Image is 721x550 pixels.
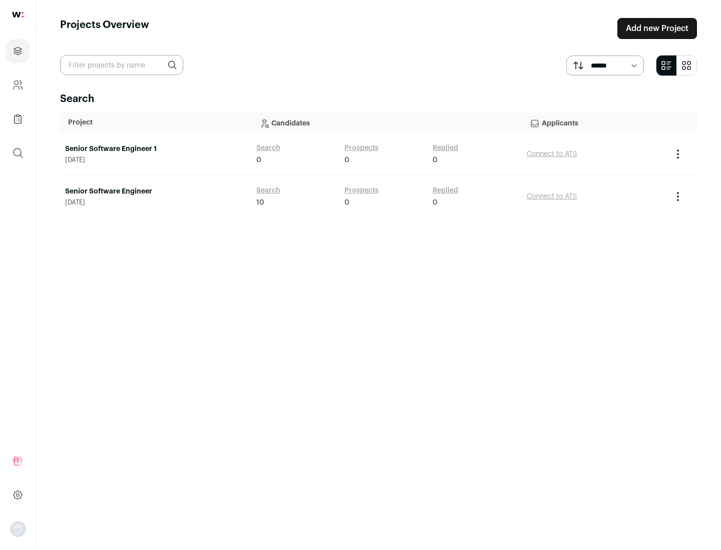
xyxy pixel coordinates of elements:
[527,193,577,200] a: Connect to ATS
[344,185,379,195] a: Prospects
[65,144,246,154] a: Senior Software Engineer 1
[433,155,438,165] span: 0
[259,112,514,132] p: Candidates
[68,117,243,127] p: Project
[65,186,246,196] a: Senior Software Engineer
[672,190,684,202] button: Project Actions
[256,197,264,207] span: 10
[256,155,261,165] span: 0
[6,73,30,97] a: Company and ATS Settings
[617,18,697,39] a: Add new Project
[10,521,26,537] img: nopic.png
[433,197,438,207] span: 0
[12,12,24,17] img: wellfound-shorthand-0d5821cbd27db2630d0214b213865d53afaa358527fdda9d0ea32b1df1b89c2c.svg
[6,39,30,63] a: Projects
[527,150,577,157] a: Connect to ATS
[256,143,280,153] a: Search
[530,112,659,132] p: Applicants
[60,92,697,106] h2: Search
[344,155,349,165] span: 0
[60,55,183,75] input: Filter projects by name
[433,185,458,195] a: Replied
[65,198,246,206] span: [DATE]
[256,185,280,195] a: Search
[60,18,149,39] h1: Projects Overview
[433,143,458,153] a: Replied
[344,197,349,207] span: 0
[10,521,26,537] button: Open dropdown
[344,143,379,153] a: Prospects
[65,156,246,164] span: [DATE]
[672,148,684,160] button: Project Actions
[6,107,30,131] a: Company Lists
